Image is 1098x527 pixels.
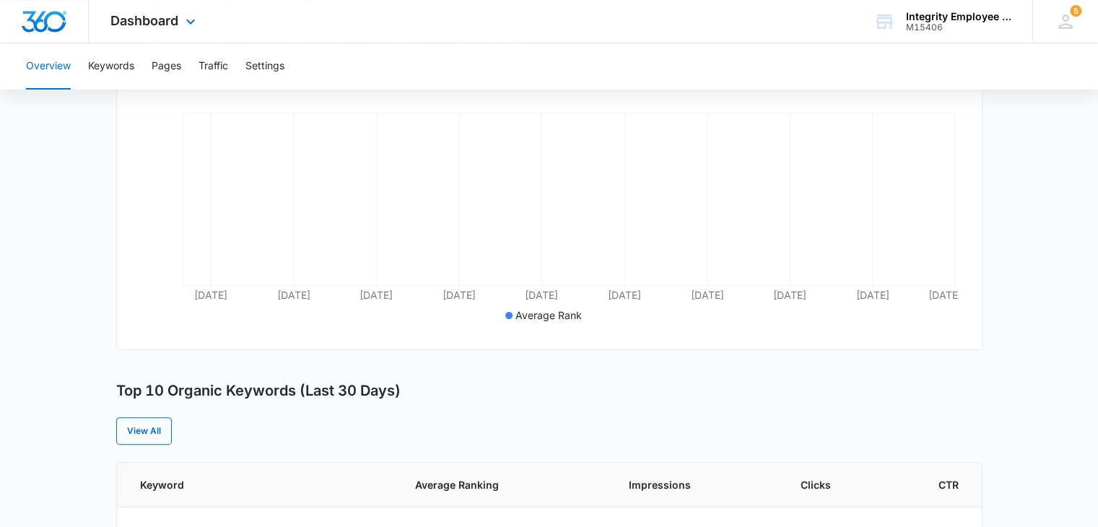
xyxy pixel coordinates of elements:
button: Traffic [199,43,228,90]
tspan: [DATE] [360,289,393,301]
span: CTR [886,477,958,492]
button: Settings [245,43,284,90]
tspan: [DATE] [690,289,723,301]
tspan: [DATE] [855,289,889,301]
tspan: [DATE] [928,289,961,301]
tspan: [DATE] [194,289,227,301]
tspan: [DATE] [607,289,640,301]
span: Average Rank [515,309,582,321]
tspan: [DATE] [772,289,806,301]
div: account id [906,22,1011,32]
span: Clicks [746,477,831,492]
div: notifications count [1070,5,1081,17]
tspan: [DATE] [442,289,475,301]
span: Keyword [140,477,250,492]
span: Dashboard [110,13,178,28]
h3: Top 10 Organic Keywords (Last 30 Days) [116,382,401,400]
button: Pages [152,43,181,90]
div: account name [906,11,1011,22]
a: View All [116,417,172,445]
tspan: [DATE] [276,289,310,301]
span: 5 [1070,5,1081,17]
button: Overview [26,43,71,90]
button: Keywords [88,43,134,90]
span: Average Ranking [327,477,499,492]
tspan: [DATE] [525,289,558,301]
span: Impressions [554,477,691,492]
